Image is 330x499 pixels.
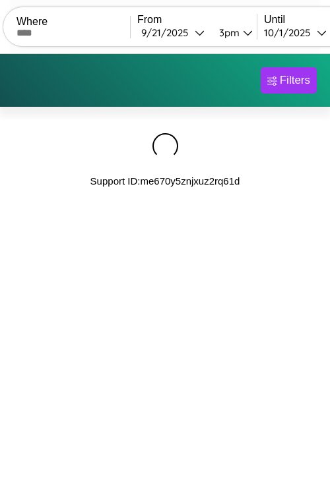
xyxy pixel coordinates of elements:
div: 3pm [213,26,243,39]
div: 9 / 21 / 2025 [141,26,195,39]
button: Filters [261,67,317,94]
button: 9/21/2025 [137,26,209,40]
div: Filters [280,74,310,87]
label: Where [16,16,130,28]
button: 3pm [209,26,257,40]
p: Support ID: me670y5znjxuz2rq61d [90,172,240,190]
label: From [137,14,257,26]
div: 10 / 1 / 2025 [264,26,317,39]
